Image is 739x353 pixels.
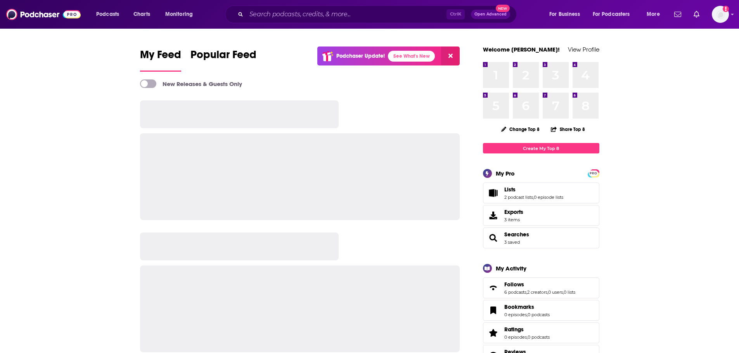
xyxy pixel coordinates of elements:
span: Bookmarks [483,300,599,321]
span: Ctrl K [447,9,465,19]
span: Popular Feed [190,48,256,66]
button: Open AdvancedNew [471,10,510,19]
a: New Releases & Guests Only [140,79,242,88]
span: Follows [483,277,599,298]
span: Exports [504,208,523,215]
a: 0 episodes [504,334,527,340]
a: Lists [486,188,501,198]
p: Podchaser Update! [336,53,385,59]
a: Show notifications dropdown [671,8,684,21]
input: Search podcasts, credits, & more... [246,8,447,21]
a: Ratings [486,327,501,338]
span: Ratings [483,322,599,343]
a: My Feed [140,48,181,72]
a: Bookmarks [504,303,550,310]
span: , [547,289,548,295]
a: See What's New [388,51,435,62]
a: Show notifications dropdown [691,8,703,21]
div: My Activity [496,265,526,272]
span: Charts [133,9,150,20]
span: , [527,334,528,340]
a: Lists [504,186,563,193]
span: Monitoring [165,9,193,20]
span: New [496,5,510,12]
button: Show profile menu [712,6,729,23]
a: Ratings [504,326,550,333]
span: Lists [504,186,516,193]
a: 0 episodes [504,312,527,317]
div: Search podcasts, credits, & more... [232,5,524,23]
a: Follows [486,282,501,293]
span: Follows [504,281,524,288]
a: Follows [504,281,575,288]
button: Share Top 8 [550,122,585,137]
a: PRO [589,170,598,176]
span: 3 items [504,217,523,222]
a: Welcome [PERSON_NAME]! [483,46,560,53]
span: Bookmarks [504,303,534,310]
svg: Add a profile image [723,6,729,12]
div: My Pro [496,170,515,177]
a: 3 saved [504,239,520,245]
a: Searches [486,232,501,243]
span: Logged in as RobinBectel [712,6,729,23]
a: 0 podcasts [528,312,550,317]
span: Lists [483,183,599,203]
a: Exports [483,205,599,226]
button: open menu [641,8,670,21]
button: open menu [588,8,641,21]
span: Exports [486,210,501,221]
span: Podcasts [96,9,119,20]
span: PRO [589,170,598,176]
span: For Business [549,9,580,20]
span: Searches [483,227,599,248]
a: Create My Top 8 [483,143,599,153]
a: 0 podcasts [528,334,550,340]
span: My Feed [140,48,181,66]
a: Searches [504,231,529,238]
a: 0 episode lists [534,195,563,200]
a: Charts [128,8,155,21]
a: View Profile [568,46,599,53]
span: For Podcasters [593,9,630,20]
span: More [647,9,660,20]
a: 2 creators [527,289,547,295]
a: 0 users [548,289,563,295]
span: , [526,289,527,295]
a: 6 podcasts [504,289,526,295]
button: open menu [544,8,590,21]
span: Ratings [504,326,524,333]
button: open menu [160,8,203,21]
a: 0 lists [564,289,575,295]
a: Popular Feed [190,48,256,72]
span: Open Advanced [474,12,507,16]
a: 2 podcast lists [504,195,533,200]
button: Change Top 8 [497,124,545,134]
img: User Profile [712,6,729,23]
img: Podchaser - Follow, Share and Rate Podcasts [6,7,81,22]
span: , [527,312,528,317]
button: open menu [91,8,129,21]
a: Bookmarks [486,305,501,316]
